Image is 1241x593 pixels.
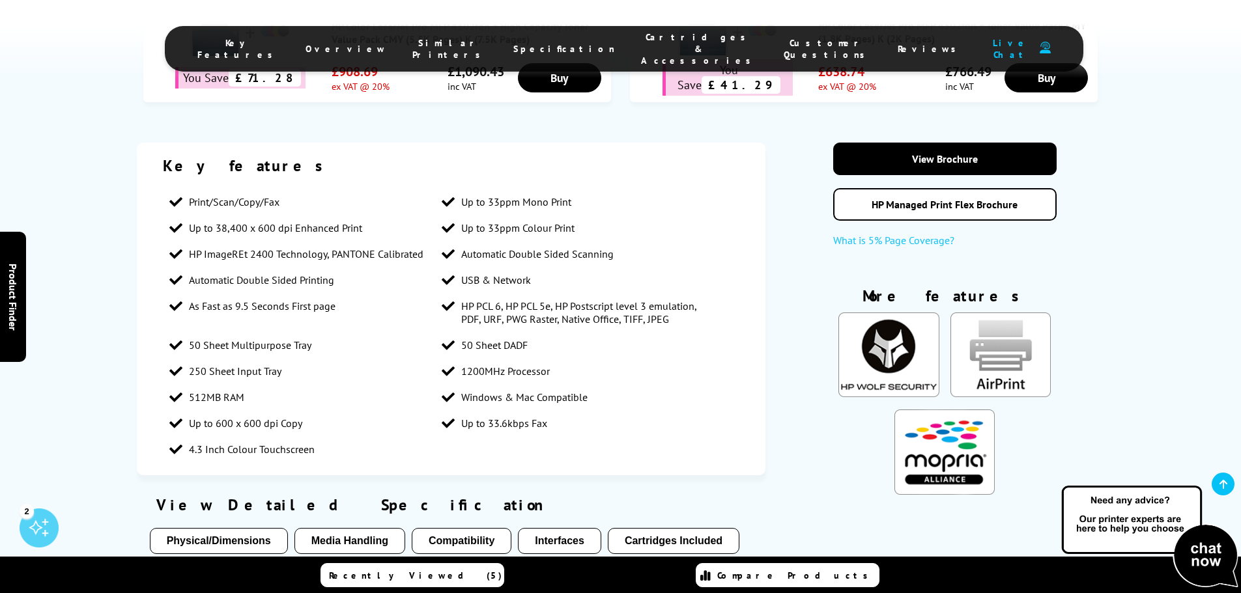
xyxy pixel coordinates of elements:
[189,273,334,286] span: Automatic Double Sided Printing
[163,156,740,176] div: Key features
[989,37,1033,61] span: Live Chat
[518,528,601,554] button: Interfaces
[784,37,872,61] span: Customer Questions
[898,43,963,55] span: Reviews
[412,37,487,61] span: Similar Printers
[833,286,1057,312] div: More features
[608,528,739,554] button: Cartridges Included
[412,528,511,554] button: Compatibility
[1040,42,1051,54] img: user-headset-duotone.svg
[321,563,504,587] a: Recently Viewed (5)
[329,570,502,581] span: Recently Viewed (5)
[950,387,1051,400] a: KeyFeatureModal85
[189,443,315,456] span: 4.3 Inch Colour Touchscreen
[150,528,288,554] button: Physical/Dimensions
[20,504,34,518] div: 2
[197,37,279,61] span: Key Features
[945,80,991,92] span: inc VAT
[150,495,753,515] div: View Detailed Specification
[189,247,423,260] span: HP ImageREt 2400 Technology, PANTONE Calibrated
[294,528,405,554] button: Media Handling
[818,80,876,92] span: ex VAT @ 20%
[894,409,995,494] img: Mopria Certified
[448,80,504,92] span: inc VAT
[513,43,615,55] span: Specification
[838,312,939,397] img: HP Wolf Pro Security
[189,417,302,430] span: Up to 600 x 600 dpi Copy
[461,391,588,404] span: Windows & Mac Compatible
[461,195,571,208] span: Up to 33ppm Mono Print
[189,299,335,312] span: As Fast as 9.5 Seconds First page
[833,188,1057,221] a: HP Managed Print Flex Brochure
[1059,484,1241,590] img: Open Live Chat window
[461,338,528,352] span: 50 Sheet DADF
[461,221,575,234] span: Up to 33ppm Colour Print
[332,80,390,92] span: ex VAT @ 20%
[838,387,939,400] a: KeyFeatureModal333
[950,312,1051,397] img: AirPrint
[461,417,547,430] span: Up to 33.6kbps Fax
[641,31,758,66] span: Cartridges & Accessories
[306,43,386,55] span: Overview
[461,273,531,286] span: USB & Network
[833,234,1057,253] a: What is 5% Page Coverage?
[461,299,702,325] span: HP PCL 6, HP PCL 5e, HP Postscript level 3 emulation, PDF, URF, PWG Raster, Native Office, TIFF, ...
[189,365,281,378] span: 250 Sheet Input Tray
[461,247,614,260] span: Automatic Double Sided Scanning
[189,338,311,352] span: 50 Sheet Multipurpose Tray
[461,365,550,378] span: 1200MHz Processor
[894,484,995,497] a: KeyFeatureModal324
[717,570,875,581] span: Compare Products
[702,76,780,94] span: £41.29
[189,195,279,208] span: Print/Scan/Copy/Fax
[7,263,20,330] span: Product Finder
[696,563,879,587] a: Compare Products
[189,391,244,404] span: 512MB RAM
[189,221,362,234] span: Up to 38,400 x 600 dpi Enhanced Print
[833,143,1057,175] a: View Brochure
